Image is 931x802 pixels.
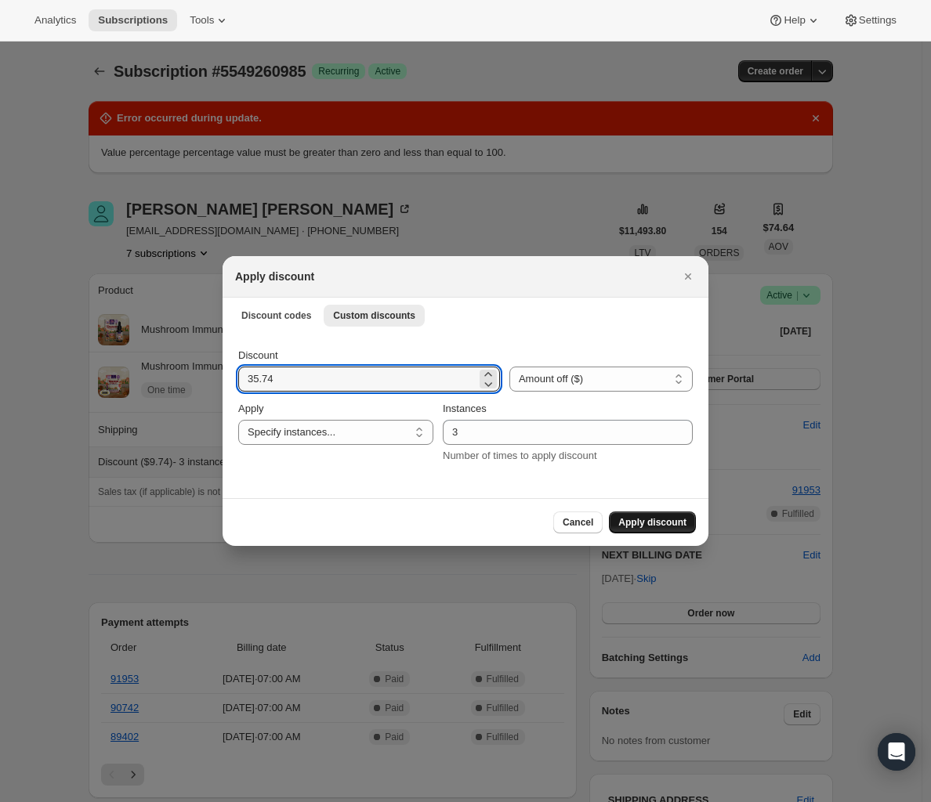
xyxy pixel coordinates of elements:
span: Settings [859,14,897,27]
button: Discount codes [232,305,321,327]
button: Cancel [553,511,603,533]
span: Apply [238,403,264,414]
span: Discount [238,349,278,361]
span: Tools [190,14,214,27]
span: Help [784,14,805,27]
button: Settings [834,9,906,31]
span: Instances [443,403,487,414]
button: Close [677,266,699,287]
div: Open Intercom Messenger [878,733,915,771]
span: Subscriptions [98,14,168,27]
button: Tools [180,9,239,31]
span: Number of times to apply discount [443,450,597,461]
span: Discount codes [241,309,311,322]
button: Analytics [25,9,85,31]
button: Help [759,9,830,31]
h2: Apply discount [235,269,314,284]
span: Apply discount [618,516,686,529]
button: Apply discount [609,511,696,533]
div: Custom discounts [223,332,708,498]
span: Analytics [34,14,76,27]
span: Custom discounts [333,309,415,322]
button: Custom discounts [324,305,425,327]
span: Cancel [563,516,593,529]
button: Subscriptions [89,9,177,31]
